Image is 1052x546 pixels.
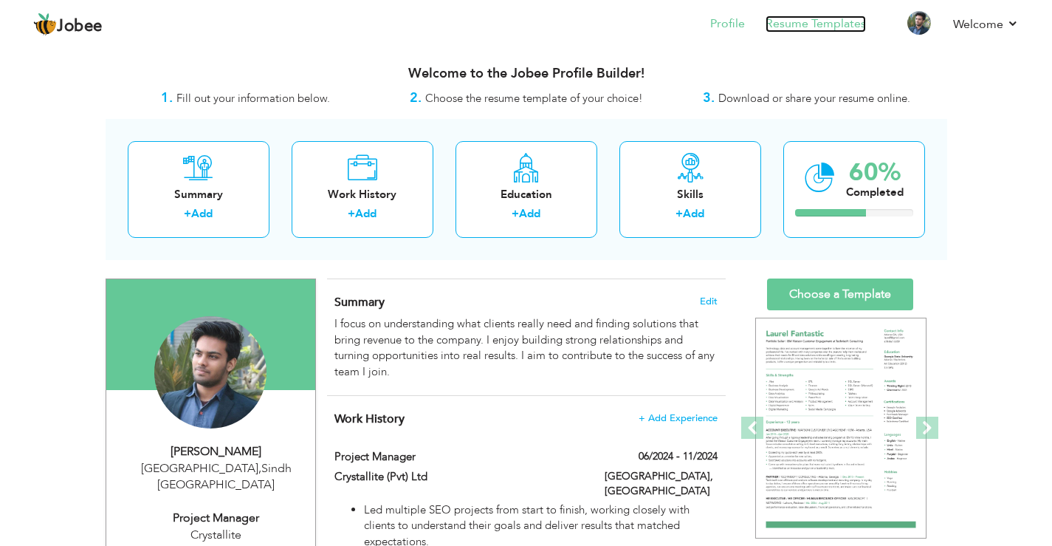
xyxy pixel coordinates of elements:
[846,160,904,185] div: 60%
[334,412,717,426] h4: This helps to show the companies you have worked for.
[355,206,377,221] a: Add
[348,206,355,222] label: +
[33,13,57,36] img: jobee.io
[766,16,866,33] a: Resume Templates
[57,18,103,35] span: Jobee
[700,296,718,307] span: Edit
[675,206,683,222] label: +
[512,206,519,222] label: +
[161,89,173,107] strong: 1.
[710,16,745,33] a: Profile
[334,449,582,465] label: Project Manager
[639,449,718,464] label: 06/2024 - 11/2024
[467,187,585,202] div: Education
[334,469,582,485] label: Crystallite (Pvt) Ltd
[334,411,405,427] span: Work History
[258,460,261,477] span: ,
[33,13,103,36] a: Jobee
[106,66,947,81] h3: Welcome to the Jobee Profile Builder!
[176,91,330,106] span: Fill out your information below.
[425,91,643,106] span: Choose the resume template of your choice!
[184,206,191,222] label: +
[767,279,913,310] a: Choose a Template
[953,16,1019,33] a: Welcome
[846,185,904,200] div: Completed
[140,187,258,202] div: Summary
[631,187,749,202] div: Skills
[639,413,718,423] span: + Add Experience
[907,11,931,35] img: Profile Img
[703,89,715,107] strong: 3.
[718,91,910,106] span: Download or share your resume online.
[154,316,267,429] img: Haris Irfan
[117,460,315,494] div: [GEOGRAPHIC_DATA] Sindh [GEOGRAPHIC_DATA]
[334,316,717,380] div: I focus on understanding what clients really need and finding solutions that bring revenue to the...
[117,443,315,460] div: [PERSON_NAME]
[303,187,422,202] div: Work History
[334,294,385,310] span: Summary
[605,469,718,499] label: [GEOGRAPHIC_DATA], [GEOGRAPHIC_DATA]
[334,295,717,310] h4: Adding a summary is a quick and easy way to highlight your experience and interests.
[519,206,540,221] a: Add
[117,527,315,544] div: Crystallite
[117,510,315,527] div: Project Manager
[410,89,422,107] strong: 2.
[191,206,213,221] a: Add
[683,206,704,221] a: Add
